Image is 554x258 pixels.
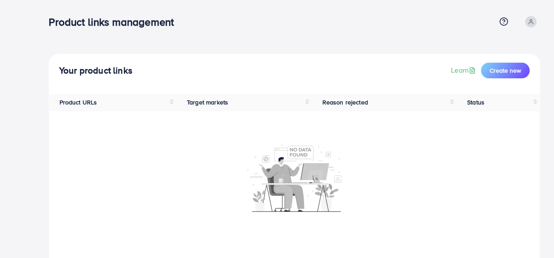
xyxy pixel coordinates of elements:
span: Product URLs [60,98,97,107]
span: Target markets [187,98,228,107]
span: Status [467,98,484,107]
a: Learn [451,65,478,75]
span: Create new [490,66,521,75]
img: No account [247,144,342,212]
h3: Product links management [49,16,181,28]
span: Reason rejected [322,98,368,107]
button: Create new [481,63,530,78]
h4: Your product links [59,65,133,76]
